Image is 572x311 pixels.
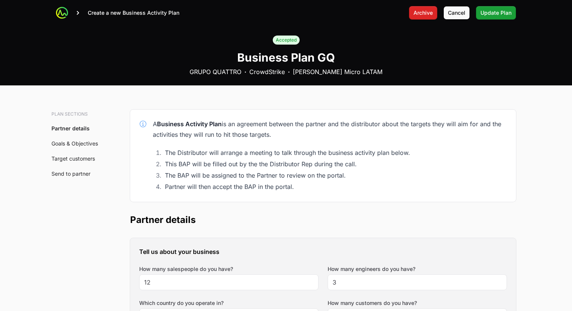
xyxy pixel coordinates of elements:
[443,6,470,20] button: Cancel
[51,111,103,117] h3: Plan sections
[51,125,90,132] a: Partner details
[190,67,382,76] div: GRUPO QUATTRO CrowdStrike [PERSON_NAME] Micro LATAM
[51,140,98,147] a: Goals & Objectives
[163,147,507,158] li: The Distributor will arrange a meeting to talk through the business activity plan below.
[237,51,335,64] h1: Business Plan GQ
[163,159,507,169] li: This BAP will be filled out by the the Distributor Rep during the call.
[476,6,516,20] button: Update Plan
[139,265,233,273] label: How many salespeople do you have?
[130,214,516,226] h2: Partner details
[163,170,507,181] li: The BAP will be assigned to the Partner to review on the portal.
[244,67,246,76] b: ·
[51,155,95,162] a: Target customers
[88,9,179,17] p: Create a new Business Activity Plan
[56,7,68,19] img: ActivitySource
[153,119,507,140] div: A is an agreement between the partner and the distributor about the targets they will aim for and...
[288,67,290,76] b: ·
[409,6,437,20] button: Archive
[51,170,90,177] a: Send to partner
[139,299,319,307] label: Which country do you operate in?
[328,299,417,307] label: How many customers do you have?
[448,8,465,17] span: Cancel
[139,247,507,256] h3: Tell us about your business
[163,181,507,192] li: Partner will then accept the BAP in the portal.
[480,8,511,17] span: Update Plan
[328,265,415,273] label: How many engineers do you have?
[413,8,433,17] span: Archive
[157,120,222,128] strong: Business Activity Plan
